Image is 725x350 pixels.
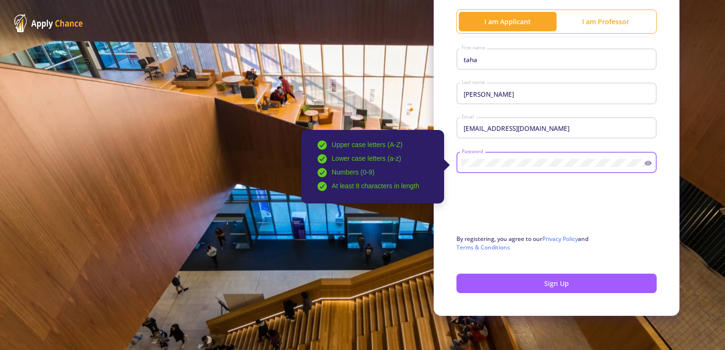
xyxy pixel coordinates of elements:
[456,243,510,251] a: Terms & Conditions
[557,17,654,27] div: I am Professor
[14,14,83,32] img: ApplyChance Logo
[542,235,578,243] a: Privacy Policy
[456,235,657,252] p: By registering, you agree to our and
[456,274,657,293] button: Sign Up
[332,183,419,190] span: At least 8 characters in length
[332,155,401,163] span: Lower case letters (a-z)
[332,141,402,149] span: Upper case letters (A-Z)
[332,169,374,176] span: Numbers (0-9)
[459,17,557,27] div: I am Applicant
[456,190,601,227] iframe: reCAPTCHA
